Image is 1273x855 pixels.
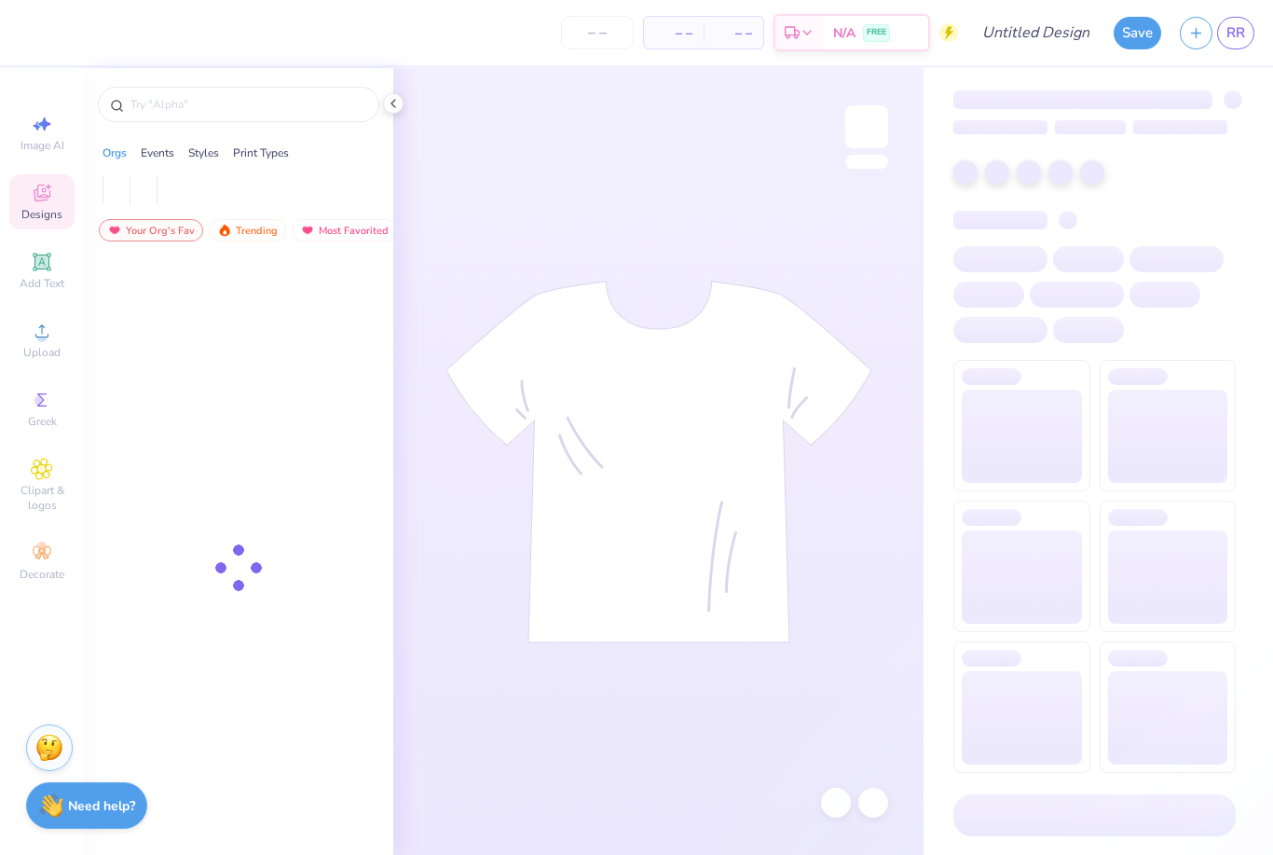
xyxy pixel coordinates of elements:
[1217,17,1254,49] a: RR
[209,219,286,241] div: Trending
[217,224,232,237] img: trending.gif
[103,145,127,161] div: Orgs
[715,23,752,43] span: – –
[967,14,1104,51] input: Untitled Design
[445,281,872,643] img: tee-skeleton.svg
[107,224,122,237] img: most_fav.gif
[21,138,64,153] span: Image AI
[833,23,856,43] span: N/A
[99,219,203,241] div: Your Org's Fav
[23,345,61,360] span: Upload
[20,567,64,582] span: Decorate
[1114,17,1161,49] button: Save
[233,145,289,161] div: Print Types
[129,95,367,114] input: Try "Alpha"
[141,145,174,161] div: Events
[561,16,634,49] input: – –
[9,483,75,513] span: Clipart & logos
[1226,22,1245,44] span: RR
[867,26,886,39] span: FREE
[300,224,315,237] img: most_fav.gif
[292,219,397,241] div: Most Favorited
[28,414,57,429] span: Greek
[655,23,692,43] span: – –
[20,276,64,291] span: Add Text
[188,145,219,161] div: Styles
[68,797,135,815] strong: Need help?
[21,207,62,222] span: Designs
